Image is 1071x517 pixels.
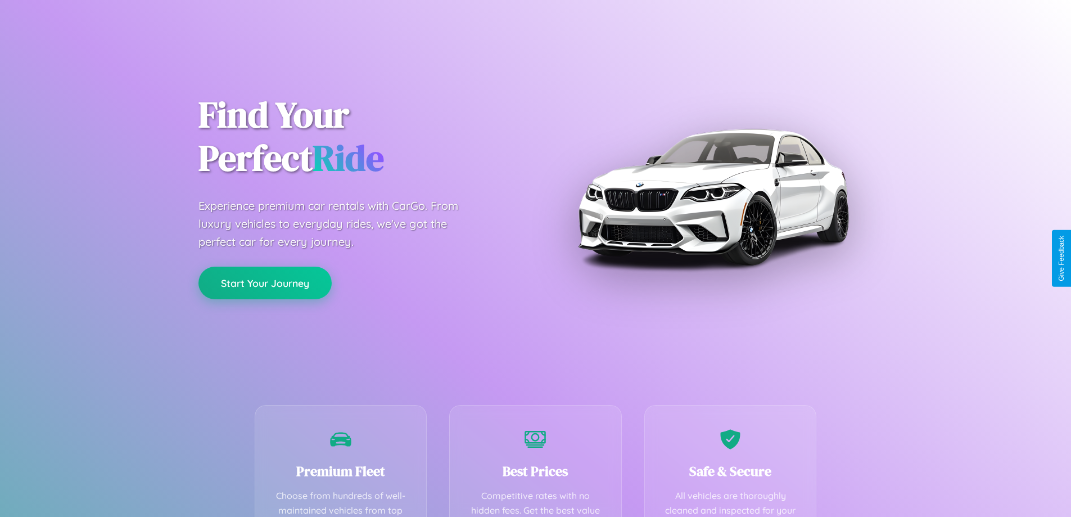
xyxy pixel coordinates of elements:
span: Ride [313,133,384,182]
button: Start Your Journey [198,267,332,299]
p: Experience premium car rentals with CarGo. From luxury vehicles to everyday rides, we've got the ... [198,197,480,251]
h3: Premium Fleet [272,462,410,480]
div: Give Feedback [1058,236,1065,281]
h3: Best Prices [467,462,604,480]
h1: Find Your Perfect [198,93,519,180]
h3: Safe & Secure [662,462,799,480]
img: Premium BMW car rental vehicle [572,56,853,338]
